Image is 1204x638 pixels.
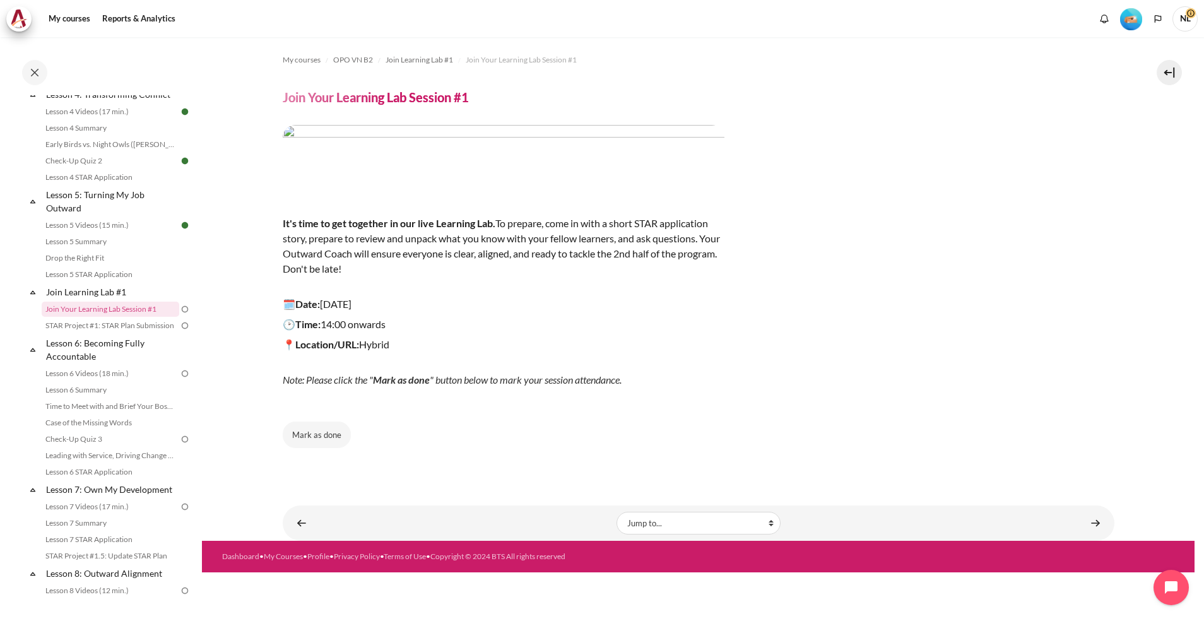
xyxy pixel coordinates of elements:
span: Collapse [27,567,39,580]
p: [DATE] [283,297,724,312]
a: Drop the Right Fit [42,251,179,266]
a: Terms of Use [384,552,426,561]
span: Hybrid [283,338,389,350]
span: 14:00 onwards [321,318,386,330]
span: OPO VN B2 [333,54,373,66]
a: Time to Meet with and Brief Your Boss #1 [42,399,179,414]
a: My courses [283,52,321,68]
a: Join Your Learning Lab Session #1 [466,52,577,68]
a: STAR Project #1: STAR Plan Submission ► [1083,511,1108,535]
a: Level #2 [1115,7,1147,30]
a: My Courses [264,552,303,561]
strong: 🗓️Date: [283,298,320,310]
a: Lesson 4 Videos (17 min.) [42,104,179,119]
a: Early Birds vs. Night Owls ([PERSON_NAME]'s Story) [42,137,179,152]
button: Mark Join Your Learning Lab Session #1 as done [283,422,351,448]
a: Lesson 4 STAR Application [42,170,179,185]
a: OPO VN B2 [333,52,373,68]
a: Join Your Learning Lab Session #1 [42,302,179,317]
a: User menu [1172,6,1198,32]
a: ◄ Lesson 5 STAR Application [289,511,314,535]
span: My courses [283,54,321,66]
a: Check-Up Quiz 2 [42,153,179,168]
a: Reports & Analytics [98,6,180,32]
a: Lesson 5 Videos (15 min.) [42,218,179,233]
a: Leading with Service, Driving Change (Pucknalin's Story) [42,448,179,463]
a: Privacy Policy [334,552,380,561]
a: Join Learning Lab #1 [386,52,453,68]
a: Join Learning Lab #1 [44,283,179,300]
img: To do [179,585,191,596]
strong: It's time to get together in our live Learning Lab. [283,217,495,229]
a: Lesson 8 Summary [42,600,179,615]
a: Lesson 8 Videos (12 min.) [42,583,179,598]
a: Lesson 7: Own My Development [44,481,179,498]
img: Level #2 [1120,8,1142,30]
img: To do [179,434,191,445]
div: Show notification window with no new notifications [1095,9,1114,28]
a: Dashboard [222,552,259,561]
span: Collapse [27,343,39,356]
a: Lesson 5 Summary [42,234,179,249]
nav: Navigation bar [283,50,1114,70]
img: To do [179,304,191,315]
a: Lesson 7 Videos (17 min.) [42,499,179,514]
a: Case of the Missing Words [42,415,179,430]
strong: 🕑Time: [283,318,321,330]
span: Note: Please click the " [283,374,373,386]
span: NL [1172,6,1198,32]
span: " button below to mark your session attendance. [430,374,622,386]
button: Languages [1148,9,1167,28]
a: Lesson 6 STAR Application [42,464,179,480]
a: Lesson 4 Summary [42,121,179,136]
a: Lesson 6: Becoming Fully Accountable [44,334,179,365]
section: Content [202,37,1195,541]
img: Architeck [10,9,28,28]
span: Collapse [27,286,39,298]
a: Lesson 6 Videos (18 min.) [42,366,179,381]
a: Check-Up Quiz 3 [42,432,179,447]
div: • • • • • [222,551,752,562]
h4: Join Your Learning Lab Session #1 [283,89,469,105]
a: Architeck Architeck [6,6,38,32]
a: Lesson 7 STAR Application [42,532,179,547]
a: Profile [307,552,329,561]
a: Copyright © 2024 BTS All rights reserved [430,552,565,561]
img: To do [179,368,191,379]
img: Done [179,106,191,117]
span: Collapse [27,195,39,208]
a: Lesson 8: Outward Alignment [44,565,179,582]
span: Collapse [27,483,39,496]
span: Join Your Learning Lab Session #1 [466,54,577,66]
a: My courses [44,6,95,32]
strong: 📍Location/URL: [283,338,359,350]
img: To do [179,320,191,331]
a: Lesson 7 Summary [42,516,179,531]
span: Mark as done [373,374,430,386]
a: Lesson 5: Turning My Job Outward [44,186,179,216]
a: Lesson 5 STAR Application [42,267,179,282]
img: Done [179,155,191,167]
a: STAR Project #1.5: Update STAR Plan [42,548,179,564]
span: Join Learning Lab #1 [386,54,453,66]
img: To do [179,501,191,512]
a: Lesson 6 Summary [42,382,179,398]
a: STAR Project #1: STAR Plan Submission [42,318,179,333]
img: Done [179,220,191,231]
p: To prepare, come in with a short STAR application story, prepare to review and unpack what you kn... [283,201,724,292]
div: Level #2 [1120,7,1142,30]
